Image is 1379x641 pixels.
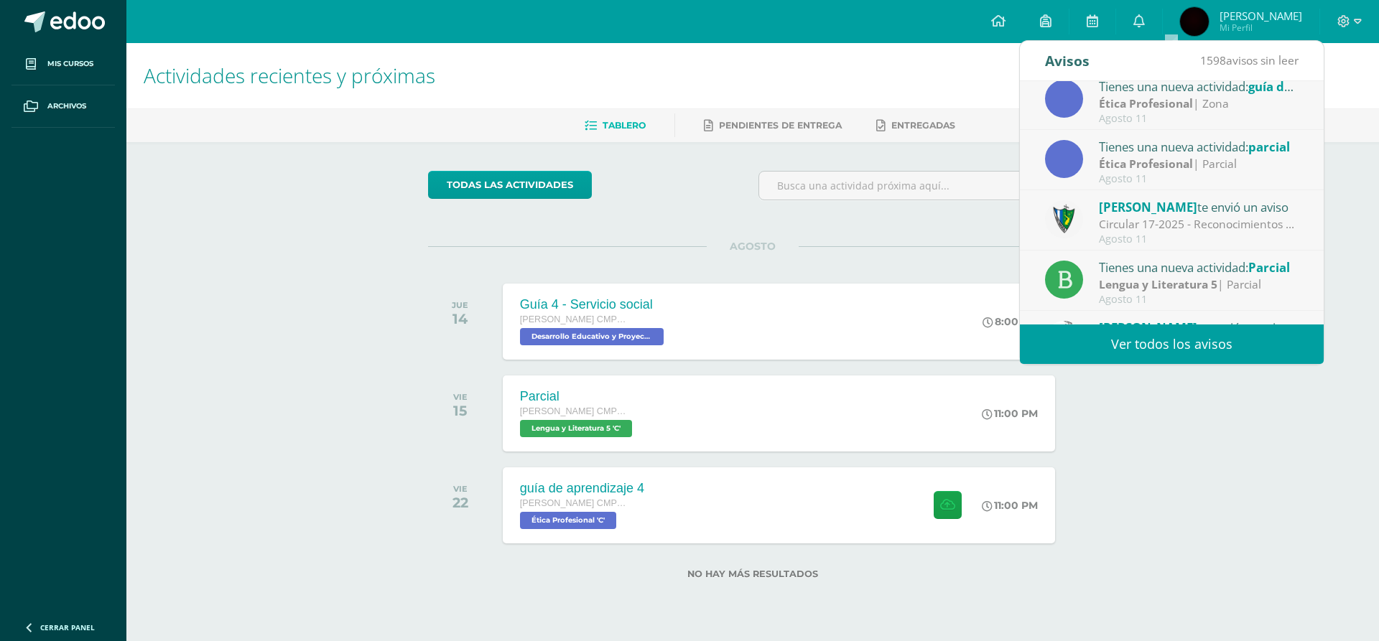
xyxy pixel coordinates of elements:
div: Agosto 11 [1099,113,1299,125]
span: Parcial [1248,259,1290,276]
a: todas las Actividades [428,171,592,199]
div: Circular 17-2025 - Reconocimientos a la LXXVI Promoción - Evaluaciones de Unidad: Estimados padre... [1099,216,1299,233]
div: Tienes una nueva actividad: [1099,77,1299,95]
span: [PERSON_NAME] [1220,9,1302,23]
span: Actividades recientes y próximas [144,62,435,89]
strong: Ética Profesional [1099,156,1193,172]
label: No hay más resultados [428,569,1078,579]
div: Tienes una nueva actividad: [1099,258,1299,276]
img: d7d6d148f6dec277cbaab50fee73caa7.png [1045,321,1083,359]
div: Agosto 11 [1099,173,1299,185]
span: 1598 [1200,52,1226,68]
span: Mi Perfil [1220,22,1302,34]
span: Lengua y Literatura 5 'C' [520,420,632,437]
strong: Ética Profesional [1099,95,1193,111]
img: c7d2627d3ad3d2fec8e0442c0e4c6278.png [1180,7,1209,36]
span: Archivos [47,100,86,112]
div: 15 [453,402,468,419]
img: 9f174a157161b4ddbe12118a61fed988.png [1045,200,1083,238]
span: AGOSTO [707,240,799,253]
span: Desarrollo Educativo y Proyecto de Vida 'C' [520,328,664,345]
div: Guía 4 - Servicio social [520,297,667,312]
div: Avisos [1045,41,1090,80]
span: Tablero [603,120,646,131]
a: Tablero [585,114,646,137]
span: Entregadas [891,120,955,131]
span: [PERSON_NAME] CMP Bachillerato en CCLL con Orientación en Computación [520,498,628,508]
span: Mis cursos [47,58,93,70]
div: | Zona [1099,95,1299,112]
span: Ética Profesional 'C' [520,512,616,529]
div: 11:00 PM [982,499,1038,512]
div: guía de aprendizaje 4 [520,481,644,496]
div: te envió un aviso [1099,318,1299,337]
div: VIE [453,392,468,402]
div: Agosto 11 [1099,233,1299,245]
strong: Lengua y Literatura 5 [1099,276,1217,292]
div: VIE [452,484,468,494]
div: | Parcial [1099,276,1299,293]
span: [PERSON_NAME] CMP Bachillerato en CCLL con Orientación en Computación [520,314,628,324]
span: [PERSON_NAME] [1099,199,1197,215]
span: avisos sin leer [1200,52,1299,68]
input: Busca una actividad próxima aquí... [759,172,1077,200]
div: 11:00 PM [982,407,1038,420]
div: Tienes una nueva actividad: [1099,137,1299,156]
span: [PERSON_NAME] CMP Bachillerato en CCLL con Orientación en Computación [520,406,628,416]
span: Pendientes de entrega [719,120,842,131]
a: Mis cursos [11,43,115,85]
a: Ver todos los avisos [1020,324,1324,364]
div: te envió un aviso [1099,197,1299,216]
span: Cerrar panel [40,622,95,632]
div: 22 [452,494,468,511]
div: Parcial [520,389,636,404]
a: Archivos [11,85,115,128]
span: [PERSON_NAME] [1099,319,1197,336]
div: 14 [452,310,468,327]
div: JUE [452,300,468,310]
a: Entregadas [876,114,955,137]
div: Agosto 11 [1099,294,1299,306]
span: guía de aprendizaje 4 [1248,78,1375,95]
div: | Parcial [1099,156,1299,172]
a: Pendientes de entrega [704,114,842,137]
div: 8:00 PM [983,315,1038,328]
span: parcial [1248,139,1290,155]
